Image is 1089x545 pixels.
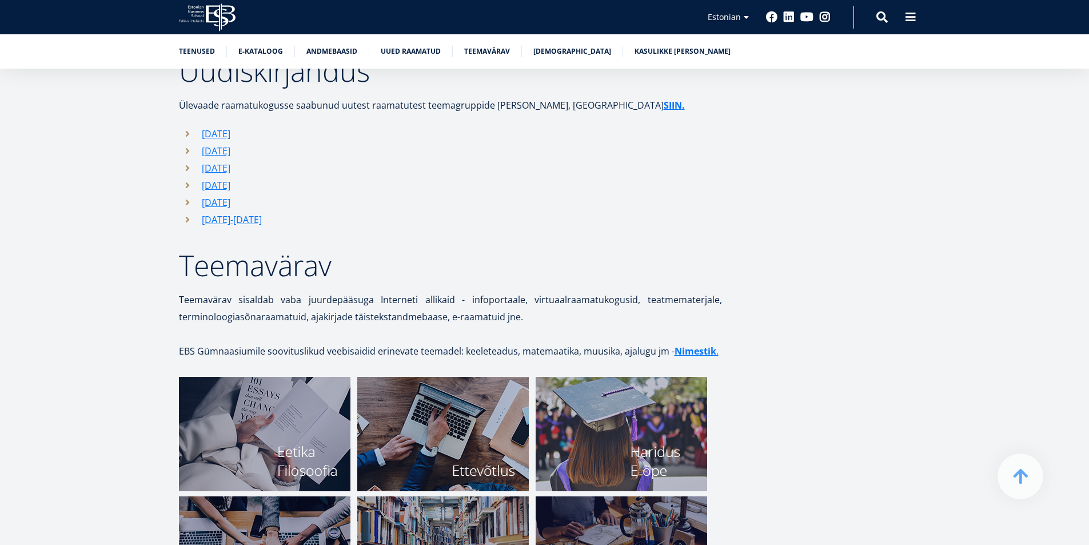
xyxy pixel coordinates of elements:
p: Teemavärav sisaldab vaba juurdepääsuga Interneti allikaid - infoportaale, virtuaalraamatukogusid,... [179,291,722,325]
a: [DATE] [202,142,230,160]
img: 1. Eetika est.png [179,377,350,491]
a: Teenused [179,46,215,57]
h2: Uudiskirjandus [179,57,722,85]
a: . [682,97,685,114]
img: 2. Ettevõtlus est.png [357,377,529,491]
a: [DEMOGRAPHIC_DATA] [533,46,611,57]
a: Andmebaasid [306,46,357,57]
strong: Nimestik [675,345,716,357]
a: Kasulikke [PERSON_NAME] [635,46,731,57]
a: Youtube [800,11,813,23]
img: 3. Haridus est.png [536,377,707,491]
a: Facebook [766,11,777,23]
p: EBS Gümnaasiumile soovituslikud veebisaidid erinevate teemadel: keeleteadus, matemaatika, muusika... [179,343,722,360]
a: [DATE] [202,160,230,177]
a: E-kataloog [238,46,283,57]
a: SIIN [664,97,682,114]
a: [DATE] [202,125,230,142]
a: Teemavärav [464,46,510,57]
a: Uued raamatud [381,46,441,57]
a: [DATE] [202,194,230,211]
h2: Teemavärav [179,251,722,280]
strong: SIIN [664,99,682,112]
a: Linkedin [783,11,795,23]
a: [DATE]-[DATE] [202,211,262,228]
a: [DATE] [202,177,230,194]
p: Ülevaade raamatukogusse saabunud uutest raamatutest teemagruppide [PERSON_NAME], [GEOGRAPHIC_DATA] [179,97,722,114]
strong: . [682,99,685,112]
a: Instagram [819,11,831,23]
a: Nimestik. [675,343,719,360]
